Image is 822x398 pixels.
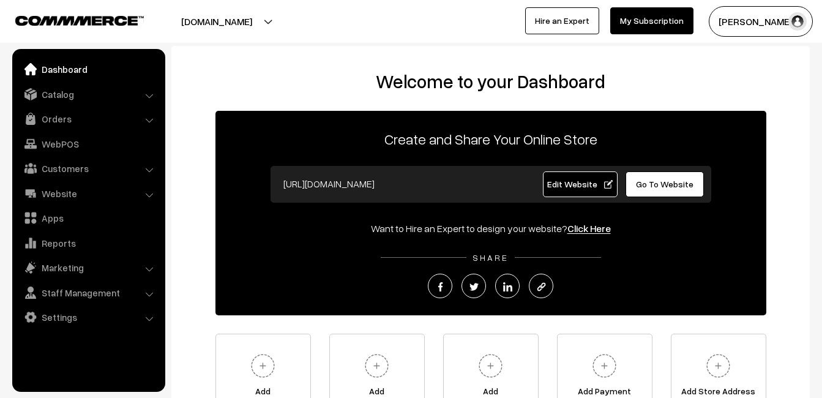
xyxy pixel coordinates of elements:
[15,232,161,254] a: Reports
[15,182,161,205] a: Website
[15,83,161,105] a: Catalog
[215,128,766,150] p: Create and Share Your Online Store
[788,12,807,31] img: user
[246,349,280,383] img: plus.svg
[184,70,798,92] h2: Welcome to your Dashboard
[15,58,161,80] a: Dashboard
[15,282,161,304] a: Staff Management
[15,108,161,130] a: Orders
[709,6,813,37] button: [PERSON_NAME]
[138,6,295,37] button: [DOMAIN_NAME]
[474,349,507,383] img: plus.svg
[360,349,394,383] img: plus.svg
[610,7,693,34] a: My Subscription
[547,179,613,189] span: Edit Website
[701,349,735,383] img: plus.svg
[15,207,161,229] a: Apps
[543,171,618,197] a: Edit Website
[15,306,161,328] a: Settings
[588,349,621,383] img: plus.svg
[15,12,122,27] a: COMMMERCE
[626,171,704,197] a: Go To Website
[215,221,766,236] div: Want to Hire an Expert to design your website?
[636,179,693,189] span: Go To Website
[567,222,611,235] a: Click Here
[15,257,161,279] a: Marketing
[15,16,144,25] img: COMMMERCE
[466,252,515,263] span: SHARE
[525,7,599,34] a: Hire an Expert
[15,157,161,179] a: Customers
[15,133,161,155] a: WebPOS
